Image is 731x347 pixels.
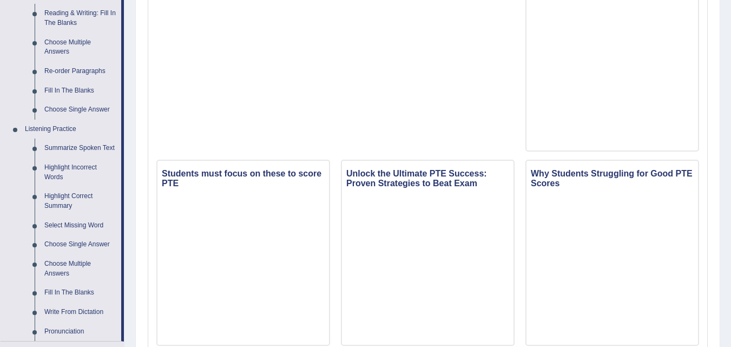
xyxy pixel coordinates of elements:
a: Highlight Correct Summary [39,187,121,215]
a: Select Missing Word [39,216,121,235]
a: Re-order Paragraphs [39,62,121,81]
a: Choose Multiple Answers [39,254,121,283]
a: Fill In The Blanks [39,283,121,303]
h3: Unlock the Ultimate PTE Success: Proven Strategies to Beat Exam [342,166,513,191]
h3: Students must focus on these to score PTE [157,166,329,191]
a: Reading & Writing: Fill In The Blanks [39,4,121,32]
a: Choose Single Answer [39,235,121,254]
a: Write From Dictation [39,303,121,322]
a: Summarize Spoken Text [39,139,121,158]
a: Pronunciation [39,322,121,342]
a: Choose Multiple Answers [39,33,121,62]
a: Fill In The Blanks [39,81,121,101]
a: Listening Practice [20,120,121,139]
h3: Why Students Struggling for Good PTE Scores [526,166,698,191]
a: Choose Single Answer [39,100,121,120]
a: Highlight Incorrect Words [39,158,121,187]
